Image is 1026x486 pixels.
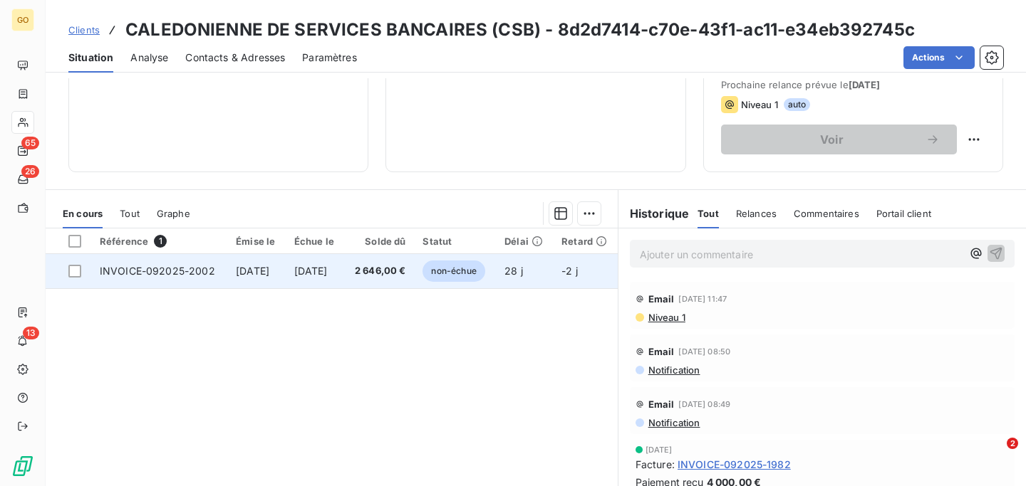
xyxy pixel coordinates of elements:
[978,438,1012,472] iframe: Intercom live chat
[647,364,700,376] span: Notification
[11,455,34,477] img: Logo LeanPay
[647,417,700,428] span: Notification
[736,208,777,219] span: Relances
[678,400,730,408] span: [DATE] 08:49
[648,398,675,410] span: Email
[11,9,34,31] div: GO
[741,99,778,110] span: Niveau 1
[68,23,100,37] a: Clients
[63,208,103,219] span: En cours
[21,165,39,178] span: 26
[678,347,730,356] span: [DATE] 08:50
[794,208,859,219] span: Commentaires
[698,208,719,219] span: Tout
[302,51,357,65] span: Paramètres
[294,236,336,247] div: Échue le
[130,51,168,65] span: Analyse
[353,264,405,278] span: 2 646,00 €
[678,295,727,303] span: [DATE] 11:47
[876,208,931,219] span: Portail client
[100,235,219,248] div: Référence
[157,208,190,219] span: Graphe
[68,24,100,36] span: Clients
[21,137,39,149] span: 65
[1007,438,1018,449] span: 2
[738,134,926,145] span: Voir
[618,205,690,222] h6: Historique
[423,236,487,247] div: Statut
[353,236,405,247] div: Solde dû
[721,125,957,154] button: Voir
[68,51,113,65] span: Situation
[903,46,975,69] button: Actions
[504,236,544,247] div: Délai
[561,236,609,247] div: Retard
[236,236,277,247] div: Émise le
[236,265,269,277] span: [DATE]
[100,265,215,277] span: INVOICE-092025-2002
[561,265,578,277] span: -2 j
[423,260,484,282] span: non-échue
[648,346,675,357] span: Email
[504,265,523,277] span: 28 j
[23,327,39,339] span: 13
[721,79,985,90] span: Prochaine relance prévue le
[678,457,791,472] span: INVOICE-092025-1982
[648,293,675,305] span: Email
[125,17,915,43] h3: CALEDONIENNE DE SERVICES BANCAIRES (CSB) - 8d2d7414-c70e-43f1-ac11-e34eb392745c
[636,457,675,472] span: Facture :
[646,445,673,454] span: [DATE]
[120,208,140,219] span: Tout
[154,235,167,248] span: 1
[849,79,881,90] span: [DATE]
[647,312,685,323] span: Niveau 1
[784,98,811,111] span: auto
[294,265,328,277] span: [DATE]
[185,51,285,65] span: Contacts & Adresses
